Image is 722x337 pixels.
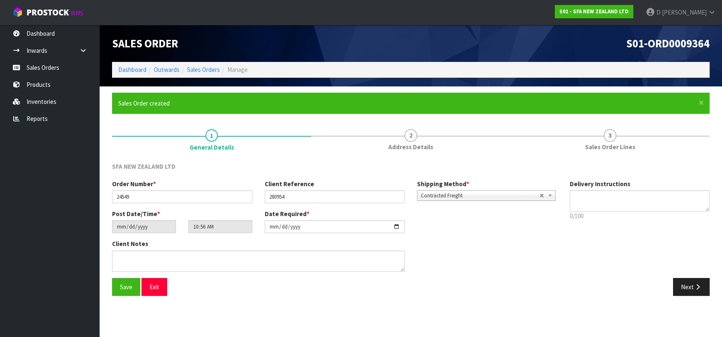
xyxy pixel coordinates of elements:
p: 0/100 [570,212,710,220]
span: Save [120,283,132,291]
span: 3 [604,129,616,142]
img: cube-alt.png [12,7,23,17]
span: [PERSON_NAME] [662,8,707,16]
span: Sales Order created [118,99,170,107]
span: × [699,97,704,108]
label: Client Notes [112,239,148,248]
label: Order Number [112,180,156,188]
span: ProStock [27,7,69,18]
label: Date Required [265,209,310,218]
a: Sales Orders [187,66,220,74]
button: Exit [141,278,167,296]
small: WMS [71,9,83,17]
label: Client Reference [265,180,314,188]
span: General Details [190,143,234,152]
input: Client Reference [265,190,405,203]
span: SFA NEW ZEALAND LTD [112,162,176,170]
a: Outwards [154,66,180,74]
span: S01-ORD0009364 [626,37,710,50]
span: General Details [112,156,710,302]
span: Address Details [388,143,433,151]
span: 1 [205,129,218,142]
strong: S01 - SFA NEW ZEALAND LTD [559,8,629,15]
span: Sales Order Lines [585,143,635,151]
button: Next [673,278,710,296]
input: Order Number [112,190,252,203]
span: Sales Order [112,37,178,50]
a: Dashboard [118,66,146,74]
label: Shipping Method [417,180,469,188]
span: D [656,8,661,16]
label: Delivery Instructions [570,180,630,188]
button: Save [112,278,140,296]
span: Contracted Freight [421,191,539,201]
span: 2 [405,129,417,142]
label: Post Date/Time [112,209,160,218]
span: Manage [227,66,248,74]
